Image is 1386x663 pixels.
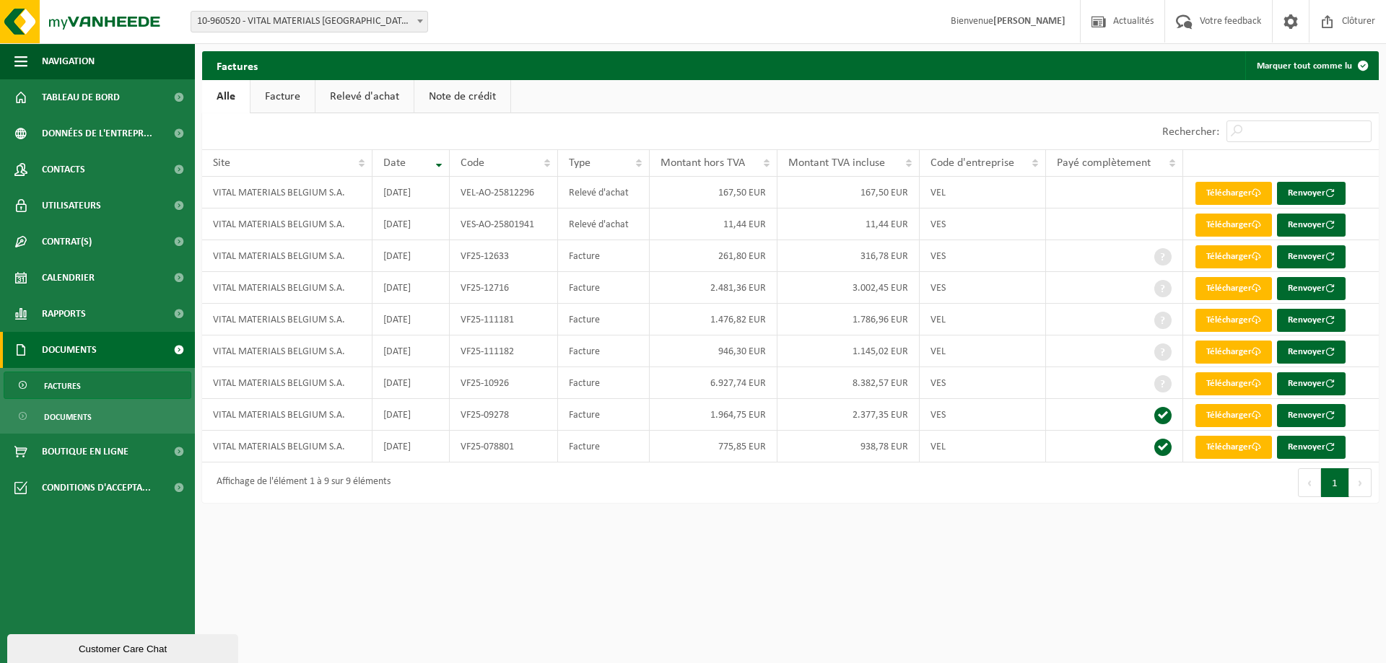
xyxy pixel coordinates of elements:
[4,372,191,399] a: Factures
[202,51,272,79] h2: Factures
[661,157,745,169] span: Montant hors TVA
[1277,277,1346,300] button: Renvoyer
[558,177,650,208] td: Relevé d'achat
[1195,404,1272,427] a: Télécharger
[650,367,777,399] td: 6.927,74 EUR
[558,399,650,431] td: Facture
[202,431,372,462] td: VITAL MATERIALS BELGIUM S.A.
[1277,341,1346,364] button: Renvoyer
[4,403,191,430] a: Documents
[1298,468,1321,497] button: Previous
[1195,309,1272,332] a: Télécharger
[202,399,372,431] td: VITAL MATERIALS BELGIUM S.A.
[1195,277,1272,300] a: Télécharger
[42,332,97,368] span: Documents
[1277,309,1346,332] button: Renvoyer
[1195,341,1272,364] a: Télécharger
[42,434,128,470] span: Boutique en ligne
[372,431,450,462] td: [DATE]
[993,16,1065,27] strong: [PERSON_NAME]
[461,157,484,169] span: Code
[650,304,777,335] td: 1.476,82 EUR
[383,157,406,169] span: Date
[1195,436,1272,459] a: Télécharger
[650,431,777,462] td: 775,85 EUR
[450,335,558,367] td: VF25-111182
[42,115,152,152] span: Données de l'entrepr...
[650,208,777,240] td: 11,44 EUR
[650,240,777,272] td: 261,80 EUR
[650,335,777,367] td: 946,30 EUR
[42,188,101,224] span: Utilisateurs
[372,272,450,304] td: [DATE]
[42,296,86,332] span: Rapports
[920,367,1046,399] td: VES
[777,431,919,462] td: 938,78 EUR
[920,335,1046,367] td: VEL
[42,224,92,260] span: Contrat(s)
[777,399,919,431] td: 2.377,35 EUR
[920,177,1046,208] td: VEL
[1245,51,1377,80] button: Marquer tout comme lu
[250,80,315,113] a: Facture
[650,177,777,208] td: 167,50 EUR
[1349,468,1372,497] button: Next
[920,304,1046,335] td: VEL
[1277,404,1346,427] button: Renvoyer
[777,272,919,304] td: 3.002,45 EUR
[558,335,650,367] td: Facture
[202,304,372,335] td: VITAL MATERIALS BELGIUM S.A.
[1195,372,1272,395] a: Télécharger
[202,335,372,367] td: VITAL MATERIALS BELGIUM S.A.
[920,399,1046,431] td: VES
[42,152,85,188] span: Contacts
[777,177,919,208] td: 167,50 EUR
[1277,245,1346,268] button: Renvoyer
[558,240,650,272] td: Facture
[1195,182,1272,205] a: Télécharger
[372,240,450,272] td: [DATE]
[1162,126,1219,138] label: Rechercher:
[372,335,450,367] td: [DATE]
[788,157,885,169] span: Montant TVA incluse
[372,399,450,431] td: [DATE]
[372,208,450,240] td: [DATE]
[1321,468,1349,497] button: 1
[42,470,151,506] span: Conditions d'accepta...
[202,208,372,240] td: VITAL MATERIALS BELGIUM S.A.
[920,431,1046,462] td: VEL
[558,431,650,462] td: Facture
[1195,245,1272,268] a: Télécharger
[450,177,558,208] td: VEL-AO-25812296
[42,260,95,296] span: Calendrier
[558,304,650,335] td: Facture
[920,272,1046,304] td: VES
[44,403,92,431] span: Documents
[202,367,372,399] td: VITAL MATERIALS BELGIUM S.A.
[569,157,590,169] span: Type
[450,367,558,399] td: VF25-10926
[777,335,919,367] td: 1.145,02 EUR
[213,157,230,169] span: Site
[558,208,650,240] td: Relevé d'achat
[414,80,510,113] a: Note de crédit
[372,177,450,208] td: [DATE]
[191,12,427,32] span: 10-960520 - VITAL MATERIALS BELGIUM S.A. - TILLY
[450,240,558,272] td: VF25-12633
[7,631,241,663] iframe: chat widget
[44,372,81,400] span: Factures
[930,157,1014,169] span: Code d'entreprise
[1277,436,1346,459] button: Renvoyer
[450,304,558,335] td: VF25-111181
[42,43,95,79] span: Navigation
[1195,214,1272,237] a: Télécharger
[777,367,919,399] td: 8.382,57 EUR
[315,80,414,113] a: Relevé d'achat
[42,79,120,115] span: Tableau de bord
[920,208,1046,240] td: VES
[920,240,1046,272] td: VES
[1277,372,1346,395] button: Renvoyer
[202,177,372,208] td: VITAL MATERIALS BELGIUM S.A.
[450,431,558,462] td: VF25-078801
